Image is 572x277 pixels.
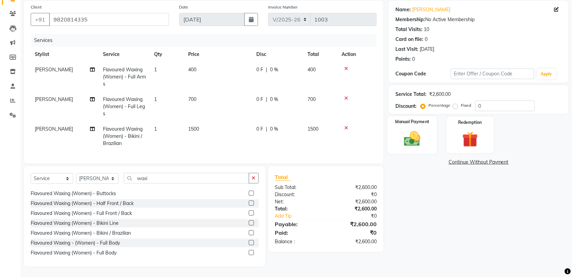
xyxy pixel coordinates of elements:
div: ₹2,600.00 [326,238,382,245]
span: [PERSON_NAME] [35,67,73,73]
div: 10 [424,26,429,33]
span: 1 [154,67,157,73]
img: _cash.svg [399,129,426,148]
div: Payable: [270,220,326,228]
label: Percentage [428,102,450,108]
span: 1500 [188,126,199,132]
span: [PERSON_NAME] [35,126,73,132]
div: ₹0 [335,213,382,220]
div: ₹0 [326,229,382,237]
span: | [266,126,267,133]
label: Invoice Number [268,4,298,10]
span: 0 F [256,96,263,103]
span: 0 % [270,96,278,103]
div: Total: [270,205,326,213]
input: Search or Scan [124,173,249,184]
div: Flavoured Waxing (Women) - Full Body [31,249,117,257]
th: Disc [252,47,303,62]
div: Card on file: [395,36,423,43]
label: Redemption [458,119,482,126]
button: +91 [31,13,50,26]
div: [DATE] [420,46,434,53]
a: Continue Without Payment [390,159,567,166]
img: _gift.svg [457,130,483,149]
div: Coupon Code [395,70,451,77]
th: Action [337,47,377,62]
span: Flavoured Waxing (Women) - Bikini / Brazilian [103,126,142,146]
div: 0 [412,56,415,63]
span: 0 % [270,126,278,133]
div: Flavoured Waxing (Women) - Buttocks [31,190,116,197]
div: Services [31,34,382,47]
a: [PERSON_NAME] [412,6,450,13]
button: Apply [537,69,556,79]
div: Points: [395,56,411,63]
div: Service Total: [395,91,426,98]
div: ₹2,600.00 [326,205,382,213]
label: Fixed [461,102,471,108]
span: Flavoured Waxing (Women) - Full Arms [103,67,146,87]
th: Total [303,47,337,62]
th: Qty [150,47,184,62]
div: Flavoured Waxing (Women) - Bikini Line [31,220,119,227]
div: ₹0 [326,191,382,198]
span: 700 [188,96,196,102]
span: Flavoured Waxing (Women) - Full Legs [103,96,145,117]
span: 700 [307,96,316,102]
div: Flavoured Waxing (Women) - Bikini / Brazilian [31,230,131,237]
div: Paid: [270,229,326,237]
span: [PERSON_NAME] [35,96,73,102]
span: Total [275,174,291,181]
span: 1 [154,126,157,132]
th: Price [184,47,252,62]
div: Balance : [270,238,326,245]
input: Search by Name/Mobile/Email/Code [49,13,169,26]
div: Discount: [395,103,417,110]
label: Manual Payment [395,119,430,125]
span: 0 F [256,126,263,133]
div: Flavoured Waxing - (Women) - Full Body [31,239,120,247]
div: Flavoured Waxing (Women) - Full Front / Back [31,210,132,217]
div: ₹2,600.00 [326,220,382,228]
label: Client [31,4,42,10]
div: Net: [270,198,326,205]
div: No Active Membership [395,16,562,23]
div: Name: [395,6,411,13]
div: Sub Total: [270,184,326,191]
span: 0 % [270,66,278,73]
div: ₹2,600.00 [326,184,382,191]
div: ₹2,600.00 [326,198,382,205]
span: | [266,66,267,73]
th: Service [99,47,150,62]
span: 400 [188,67,196,73]
div: ₹2,600.00 [429,91,451,98]
label: Date [179,4,189,10]
span: 0 F [256,66,263,73]
span: 1 [154,96,157,102]
div: Discount: [270,191,326,198]
a: Add Tip [270,213,335,220]
span: 1500 [307,126,318,132]
div: Total Visits: [395,26,422,33]
div: Flavoured Waxing (Women) - Half Front / Back [31,200,134,207]
div: Membership: [395,16,425,23]
div: Last Visit: [395,46,418,53]
input: Enter Offer / Coupon Code [451,69,534,79]
th: Stylist [31,47,99,62]
div: 0 [425,36,427,43]
span: | [266,96,267,103]
span: 400 [307,67,316,73]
